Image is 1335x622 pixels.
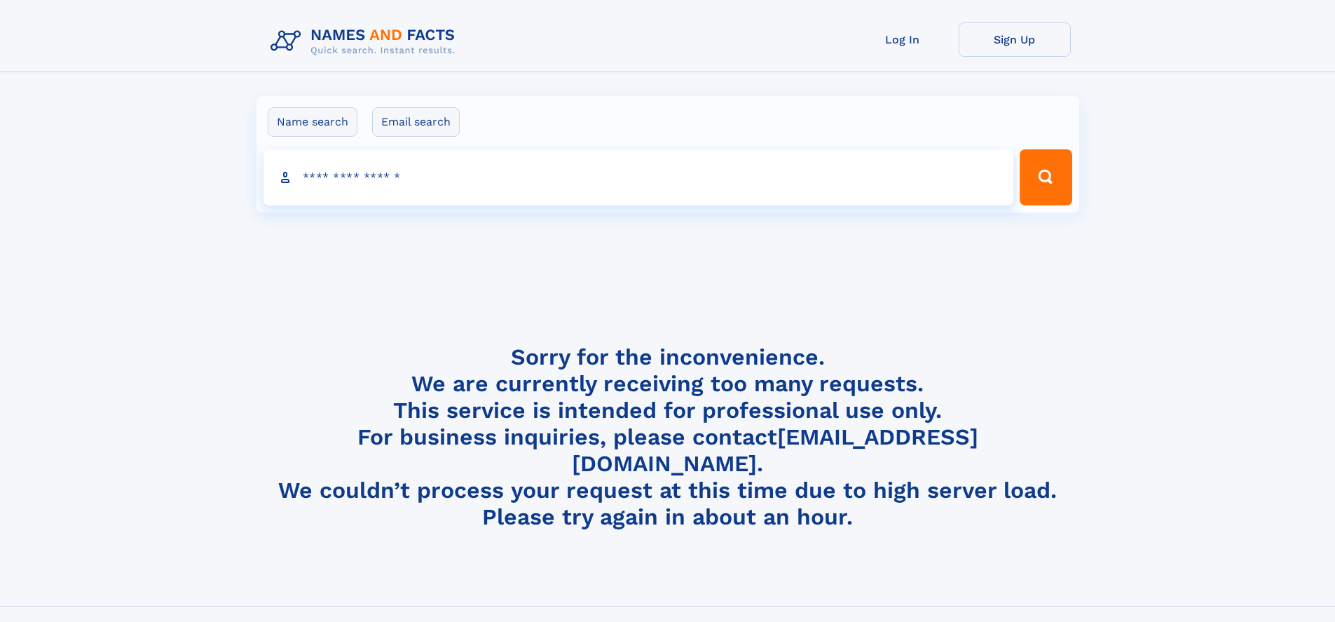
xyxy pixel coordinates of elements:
[572,424,978,477] a: [EMAIL_ADDRESS][DOMAIN_NAME]
[265,344,1071,531] h4: Sorry for the inconvenience. We are currently receiving too many requests. This service is intend...
[959,22,1071,57] a: Sign Up
[847,22,959,57] a: Log In
[268,107,357,137] label: Name search
[265,22,467,60] img: Logo Names and Facts
[372,107,460,137] label: Email search
[1020,149,1072,205] button: Search Button
[263,149,1014,205] input: search input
